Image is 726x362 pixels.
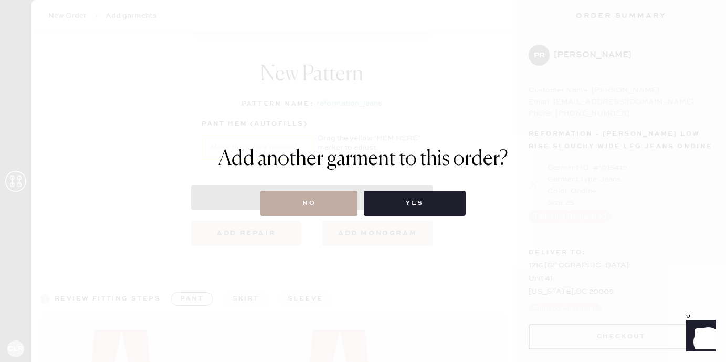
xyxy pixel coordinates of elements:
button: Yes [364,191,465,216]
iframe: Front Chat [676,315,721,360]
h1: Add another garment to this order? [218,147,508,172]
button: No [260,191,357,216]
